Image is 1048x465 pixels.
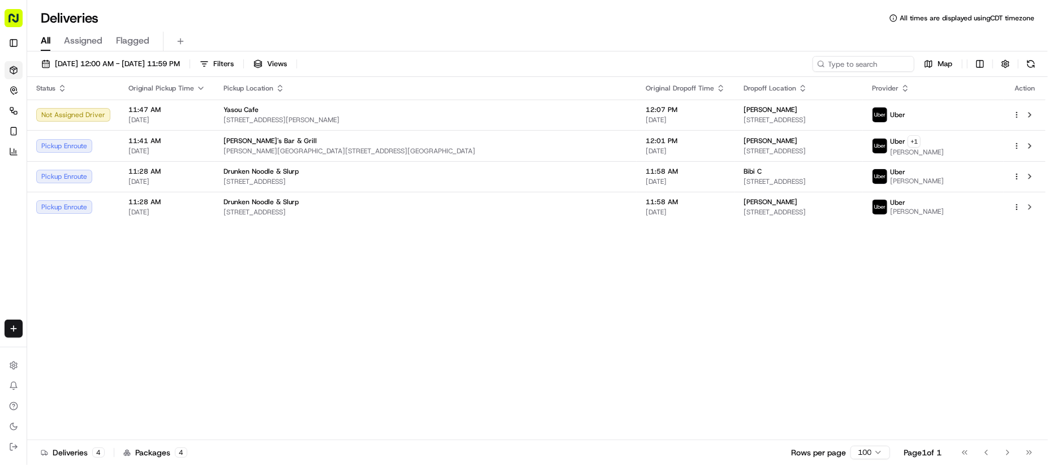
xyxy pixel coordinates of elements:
a: Powered byPylon [80,281,137,290]
span: Assigned [64,34,102,48]
button: +1 [908,135,921,148]
span: 12:01 PM [646,136,725,145]
span: [PERSON_NAME]'s Bar & Grill [224,136,317,145]
span: 11:28 AM [128,167,205,176]
span: [PERSON_NAME][GEOGRAPHIC_DATA][STREET_ADDRESS][GEOGRAPHIC_DATA] [224,147,628,156]
button: [DATE] 12:00 AM - [DATE] 11:59 PM [36,56,185,72]
img: uber-new-logo.jpeg [873,200,887,214]
span: [DATE] 12:00 AM - [DATE] 11:59 PM [55,59,180,69]
span: Pickup Location [224,84,273,93]
div: 📗 [11,255,20,264]
span: All times are displayed using CDT timezone [900,14,1034,23]
span: Drunken Noodle & Slurp [224,167,299,176]
span: Yasou Cafe [224,105,259,114]
span: Status [36,84,55,93]
span: [PERSON_NAME] [744,105,797,114]
div: 💻 [96,255,105,264]
span: Bibi C [744,167,762,176]
span: [PERSON_NAME] [890,176,944,186]
span: [PERSON_NAME] [890,207,944,216]
span: [DATE] [646,147,725,156]
div: Page 1 of 1 [904,447,942,458]
input: Type to search [813,56,914,72]
div: Packages [123,447,187,458]
span: [STREET_ADDRESS] [744,177,854,186]
button: Filters [195,56,239,72]
div: Start new chat [51,109,186,120]
h1: Deliveries [41,9,98,27]
span: [DATE] [158,176,182,185]
span: [STREET_ADDRESS] [744,147,854,156]
span: Uber [890,167,905,176]
div: Deliveries [41,447,105,458]
span: 11:58 AM [646,167,725,176]
span: 11:47 AM [128,105,205,114]
div: Action [1013,84,1037,93]
button: Start new chat [192,112,206,126]
span: All [41,34,50,48]
span: Provider [872,84,899,93]
span: 11:41 AM [128,136,205,145]
img: Dianne Alexi Soriano [11,165,29,183]
span: [PERSON_NAME] [744,136,797,145]
span: • [152,206,156,216]
span: [DATE] [158,206,182,216]
span: [STREET_ADDRESS] [744,115,854,124]
button: Refresh [1023,56,1039,72]
span: [PERSON_NAME] [PERSON_NAME] [35,176,150,185]
button: Map [919,56,957,72]
div: 4 [175,447,187,458]
span: API Documentation [107,253,182,265]
a: 📗Knowledge Base [7,249,91,269]
img: 1736555255976-a54dd68f-1ca7-489b-9aae-adbdc363a1c4 [11,109,32,129]
div: Past conversations [11,148,76,157]
img: 1736555255976-a54dd68f-1ca7-489b-9aae-adbdc363a1c4 [23,176,32,186]
span: Knowledge Base [23,253,87,265]
img: Nash [11,12,34,35]
img: uber-new-logo.jpeg [873,169,887,184]
img: 1732323095091-59ea418b-cfe3-43c8-9ae0-d0d06d6fd42c [24,109,44,129]
input: Got a question? Start typing here... [29,74,204,85]
span: Original Pickup Time [128,84,194,93]
span: Dropoff Location [744,84,796,93]
img: 1736555255976-a54dd68f-1ca7-489b-9aae-adbdc363a1c4 [23,207,32,216]
span: [PERSON_NAME] [744,197,797,206]
span: [STREET_ADDRESS][PERSON_NAME] [224,115,628,124]
span: Uber [890,198,905,207]
span: Uber [890,137,905,146]
span: Uber [890,110,905,119]
a: 💻API Documentation [91,249,186,269]
div: 4 [92,447,105,458]
span: [PERSON_NAME] [PERSON_NAME] [35,206,150,216]
span: • [152,176,156,185]
span: 12:07 PM [646,105,725,114]
span: [PERSON_NAME] [890,148,944,157]
span: [DATE] [646,208,725,217]
p: Rows per page [791,447,846,458]
span: Filters [213,59,234,69]
span: 11:28 AM [128,197,205,206]
span: Flagged [116,34,149,48]
span: [DATE] [646,115,725,124]
span: 11:58 AM [646,197,725,206]
span: [DATE] [128,147,205,156]
span: Original Dropoff Time [646,84,714,93]
button: See all [175,145,206,159]
span: Views [267,59,287,69]
p: Welcome 👋 [11,46,206,64]
span: [DATE] [128,208,205,217]
img: Dianne Alexi Soriano [11,196,29,214]
span: Drunken Noodle & Slurp [224,197,299,206]
span: Map [938,59,952,69]
span: Pylon [113,281,137,290]
button: Views [248,56,292,72]
img: uber-new-logo.jpeg [873,107,887,122]
span: [STREET_ADDRESS] [224,208,628,217]
span: [DATE] [646,177,725,186]
span: [STREET_ADDRESS] [224,177,628,186]
img: uber-new-logo.jpeg [873,139,887,153]
span: [STREET_ADDRESS] [744,208,854,217]
div: We're available if you need us! [51,120,156,129]
span: [DATE] [128,115,205,124]
span: [DATE] [128,177,205,186]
